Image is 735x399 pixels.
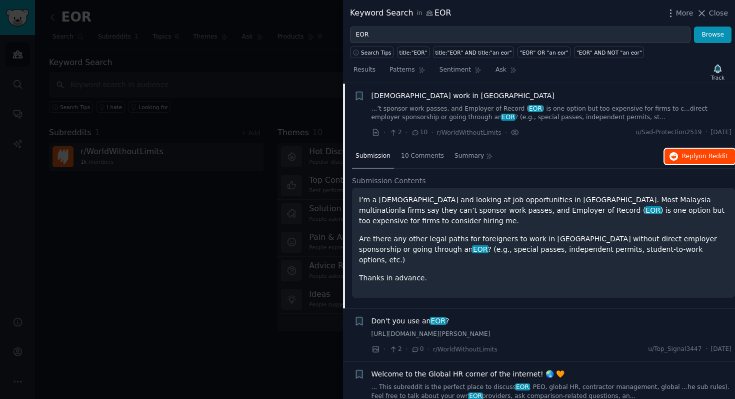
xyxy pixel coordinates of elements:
[576,49,642,56] div: "EOR" AND NOT "an eor"
[350,7,451,20] div: Keyword Search EOR
[433,346,497,353] span: r/WorldWithoutLimits
[707,62,728,83] button: Track
[515,383,529,390] span: EOR
[431,127,433,138] span: ·
[501,114,515,121] span: EOR
[495,66,506,75] span: Ask
[353,66,375,75] span: Results
[411,128,427,137] span: 10
[699,153,728,160] span: on Reddit
[371,316,449,326] span: Don't you use an ?
[389,128,401,137] span: 2
[350,62,379,83] a: Results
[435,49,511,56] div: title:"EOR" AND title:"an eor"
[352,176,426,186] span: Submission Contents
[694,27,731,44] button: Browse
[705,128,707,137] span: ·
[492,62,520,83] a: Ask
[439,66,471,75] span: Sentiment
[371,330,732,339] a: [URL][DOMAIN_NAME][PERSON_NAME]
[401,152,444,161] span: 10 Comments
[436,62,485,83] a: Sentiment
[350,27,690,44] input: Try a keyword related to your business
[648,345,702,354] span: u/Top_Signal3447
[371,105,732,122] a: ...’t sponsor work passes, and Employer of Record (EOR) is one option but too expensive for firms...
[371,316,449,326] a: Don't you use anEOR?
[427,344,429,354] span: ·
[416,9,422,18] span: in
[676,8,693,19] span: More
[472,245,488,253] span: EOR
[389,345,401,354] span: 2
[517,47,570,58] a: "EOR" OR "an eor"
[645,206,661,214] span: EOR
[371,369,565,379] a: Welcome to the Global HR corner of the internet! 🌏 🧡
[454,152,484,161] span: Summary
[411,345,423,354] span: 0
[696,8,728,19] button: Close
[705,345,707,354] span: ·
[664,149,735,165] button: Replyon Reddit
[709,8,728,19] span: Close
[520,49,568,56] div: "EOR" OR "an eor"
[528,105,542,112] span: EOR
[350,47,393,58] button: Search Tips
[665,8,693,19] button: More
[711,74,724,81] div: Track
[359,273,728,283] p: Thanks in advance.
[355,152,390,161] span: Submission
[682,152,728,161] span: Reply
[389,66,414,75] span: Patterns
[383,344,385,354] span: ·
[386,62,428,83] a: Patterns
[383,127,385,138] span: ·
[397,47,429,58] a: title:"EOR"
[711,345,731,354] span: [DATE]
[711,128,731,137] span: [DATE]
[574,47,644,58] a: "EOR" AND NOT "an eor"
[505,127,507,138] span: ·
[371,91,554,101] a: [DEMOGRAPHIC_DATA] work in [GEOGRAPHIC_DATA]
[405,127,407,138] span: ·
[359,234,728,265] p: Are there any other legal paths for foreigners to work in [GEOGRAPHIC_DATA] without direct employ...
[430,317,446,325] span: EOR
[433,47,514,58] a: title:"EOR" AND title:"an eor"
[635,128,702,137] span: u/Sad-Protection2519
[361,49,391,56] span: Search Tips
[405,344,407,354] span: ·
[437,129,501,136] span: r/WorldWithoutLimits
[399,49,427,56] div: title:"EOR"
[359,195,728,226] p: I’m a [DEMOGRAPHIC_DATA] and looking at job opportunities in [GEOGRAPHIC_DATA]. Most Malaysia mul...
